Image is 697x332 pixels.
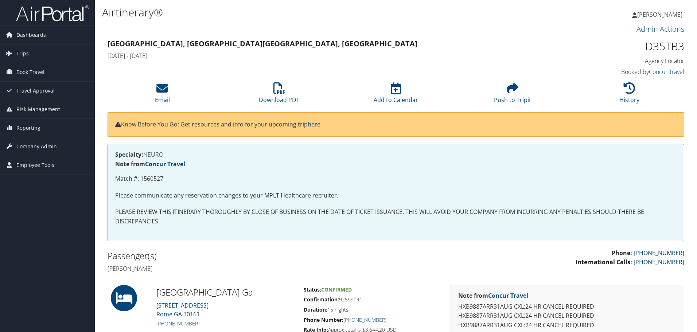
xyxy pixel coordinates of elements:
p: Please communicate any reservation changes to your MPLT Healthcare recruiter. [115,191,677,200]
a: Push to Tripit [494,86,531,104]
h4: [PERSON_NAME] [108,265,390,273]
strong: [GEOGRAPHIC_DATA], [GEOGRAPHIC_DATA] [GEOGRAPHIC_DATA], [GEOGRAPHIC_DATA] [108,39,417,48]
a: Concur Travel [488,292,528,300]
a: [PHONE_NUMBER] [156,320,199,327]
strong: Confirmation: [304,296,339,303]
a: [STREET_ADDRESS]Rome GA 30161 [156,301,209,318]
p: Match #: 1560527 [115,174,677,184]
p: PLEASE REVIEW THIS ITINERARY THOROUGHLY BY CLOSE OF BUSINESS ON THE DATE OF TICKET ISSUANCE. THIS... [115,207,677,226]
h4: NEURO [115,152,677,157]
h5: 92599041 [304,296,439,303]
span: [PERSON_NAME] [637,11,682,19]
span: Employee Tools [16,156,54,174]
span: Travel Approval [16,82,55,100]
img: airportal-logo.png [16,5,89,22]
span: Dashboards [16,26,46,44]
h4: Agency Locator [548,57,684,65]
a: Add to Calendar [374,86,418,104]
a: History [619,86,639,104]
strong: Status: [304,286,321,293]
span: Confirmed [321,286,352,293]
a: [PHONE_NUMBER] [343,316,386,323]
h5: 15 nights [304,306,439,313]
h4: [DATE] - [DATE] [108,52,537,60]
a: Concur Travel [145,160,185,168]
a: Download PDF [259,86,299,104]
span: Risk Management [16,100,60,118]
strong: Phone Number: [304,316,343,323]
strong: Note from [115,160,185,168]
p: HXB9887ARR31AUG CXL:24 HR CANCEL REQUIRED HXB9887ARR31AUG CXL:24 HR CANCEL REQUIRED HXB9887ARR31A... [458,302,677,330]
span: Reporting [16,119,40,137]
a: [PHONE_NUMBER] [634,258,684,266]
p: Know Before You Go: Get resources and info for your upcoming trip [115,120,677,129]
h2: Passenger(s) [108,250,390,262]
h1: D35TB3 [548,39,684,54]
strong: Duration: [304,306,327,313]
span: Book Travel [16,63,44,81]
h4: Booked by [548,68,684,76]
a: here [308,120,320,128]
a: [PERSON_NAME] [632,4,690,26]
a: Email [155,86,170,104]
h1: Airtinerary® [102,5,494,20]
a: [PHONE_NUMBER] [634,249,684,257]
a: Concur Travel [649,68,684,76]
span: Company Admin [16,137,57,156]
strong: Phone: [612,249,632,257]
strong: Note from [458,292,528,300]
a: Admin Actions [636,24,684,34]
strong: International Calls: [576,258,632,266]
strong: Specialty: [115,151,143,159]
h2: [GEOGRAPHIC_DATA] Ga [156,286,292,298]
span: Trips [16,44,29,63]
